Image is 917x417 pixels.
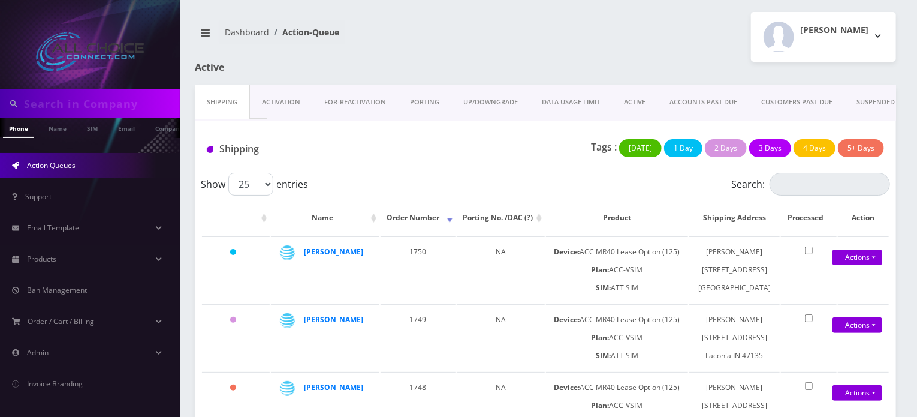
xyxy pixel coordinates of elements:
[838,139,884,157] button: 5+ Days
[27,285,87,295] span: Ban Management
[195,62,417,73] h1: Active
[112,118,141,137] a: Email
[43,118,73,137] a: Name
[781,200,837,235] th: Processed: activate to sort column ascending
[554,247,580,257] b: Device:
[705,139,747,157] button: 2 Days
[554,314,580,325] b: Device:
[27,254,56,264] span: Products
[591,400,609,410] b: Plan:
[381,200,456,235] th: Order Number: activate to sort column ascending
[554,382,580,392] b: Device:
[225,26,269,38] a: Dashboard
[27,379,83,389] span: Invoice Branding
[269,26,339,38] li: Action-Queue
[591,265,609,275] b: Plan:
[304,382,363,392] a: [PERSON_NAME]
[770,173,890,196] input: Search:
[304,314,363,325] a: [PERSON_NAME]
[832,317,882,333] a: Actions
[546,304,688,371] td: ACC MR40 Lease Option (125) ACC-VSIM ATT SIM
[689,200,780,235] th: Shipping Address
[24,92,177,115] input: Search in Company
[546,236,688,303] td: ACC MR40 Lease Option (125) ACC-VSIM ATT SIM
[381,236,456,303] td: 1750
[195,85,250,119] a: Shipping
[304,247,363,257] a: [PERSON_NAME]
[381,304,456,371] td: 1749
[398,85,451,119] a: PORTING
[749,139,791,157] button: 3 Days
[457,304,545,371] td: NA
[844,85,907,119] a: SUSPENDED
[612,85,657,119] a: ACTIVE
[201,173,308,196] label: Show entries
[28,316,95,326] span: Order / Cart / Billing
[794,139,835,157] button: 4 Days
[250,85,312,119] a: Activation
[832,385,882,401] a: Actions
[207,143,421,155] h1: Shipping
[228,173,273,196] select: Showentries
[81,118,104,137] a: SIM
[457,236,545,303] td: NA
[271,200,379,235] th: Name: activate to sort column ascending
[731,173,890,196] label: Search:
[689,236,780,303] td: [PERSON_NAME] [STREET_ADDRESS] [GEOGRAPHIC_DATA]
[838,200,889,235] th: Action
[832,250,882,265] a: Actions
[800,25,868,35] h2: [PERSON_NAME]
[530,85,612,119] a: DATA USAGE LIMIT
[749,85,844,119] a: CUSTOMERS PAST DUE
[195,20,536,54] nav: breadcrumb
[457,200,545,235] th: Porting No. /DAC (?): activate to sort column ascending
[149,118,189,137] a: Company
[27,347,49,358] span: Admin
[657,85,749,119] a: ACCOUNTS PAST DUE
[591,332,609,343] b: Plan:
[36,32,144,71] img: All Choice Connect
[27,223,79,233] span: Email Template
[202,200,270,235] th: : activate to sort column ascending
[27,160,76,170] span: Action Queues
[619,139,662,157] button: [DATE]
[596,283,611,293] b: SIM:
[25,191,52,202] span: Support
[546,200,688,235] th: Product
[689,304,780,371] td: [PERSON_NAME] [STREET_ADDRESS] Laconia IN 47135
[751,12,896,62] button: [PERSON_NAME]
[664,139,702,157] button: 1 Day
[451,85,530,119] a: UP/DOWNGRADE
[207,146,213,153] img: Shipping
[596,350,611,361] b: SIM:
[3,118,34,138] a: Phone
[312,85,398,119] a: FOR-REActivation
[591,140,617,154] p: Tags :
